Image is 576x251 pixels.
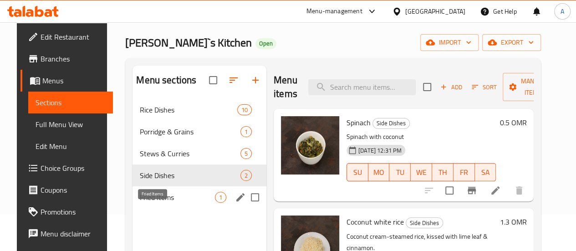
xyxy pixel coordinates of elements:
[41,31,106,42] span: Edit Restaurant
[414,166,428,179] span: WE
[41,206,106,217] span: Promotions
[440,181,459,200] span: Select to update
[466,80,503,94] span: Sort items
[373,118,409,128] span: Side Dishes
[489,37,534,48] span: export
[133,186,266,208] div: Fried Items1edit
[437,80,466,94] button: Add
[561,6,564,16] span: A
[245,69,266,91] button: Add section
[347,131,496,143] p: Spinach with coconut
[347,116,371,129] span: Spinach
[372,166,386,179] span: MO
[406,217,443,228] div: Side Dishes
[393,166,407,179] span: TU
[432,163,454,181] button: TH
[372,118,410,129] div: Side Dishes
[436,166,450,179] span: TH
[490,185,501,196] a: Edit menu item
[406,218,443,228] span: Side Dishes
[140,148,240,159] span: Stews & Curries
[405,6,465,16] div: [GEOGRAPHIC_DATA]
[125,32,252,53] span: [PERSON_NAME]`s Kitchen
[500,116,526,129] h6: 0.5 OMR
[255,38,276,49] div: Open
[355,146,405,155] span: [DATE] 12:31 PM
[255,40,276,47] span: Open
[308,79,416,95] input: search
[234,190,247,204] button: edit
[36,97,106,108] span: Sections
[36,119,106,130] span: Full Menu View
[482,34,541,51] button: export
[500,215,526,228] h6: 1.3 OMR
[136,73,196,87] h2: Menu sections
[281,116,339,174] img: Spinach
[20,157,113,179] a: Choice Groups
[469,80,499,94] button: Sort
[238,106,251,114] span: 10
[241,149,251,158] span: 5
[20,70,113,92] a: Menus
[133,143,266,164] div: Stews & Curries5
[479,166,493,179] span: SA
[215,193,226,202] span: 1
[508,179,530,201] button: delete
[41,228,106,239] span: Menu disclaimer
[472,82,497,92] span: Sort
[437,80,466,94] span: Add item
[20,26,113,48] a: Edit Restaurant
[461,179,483,201] button: Branch-specific-item
[475,163,496,181] button: SA
[140,192,215,203] span: Fried Items
[457,166,471,179] span: FR
[20,223,113,245] a: Menu disclaimer
[215,192,226,203] div: items
[510,76,556,98] span: Manage items
[503,73,564,101] button: Manage items
[428,37,471,48] span: import
[347,215,404,229] span: Coconut white rice
[223,69,245,91] span: Sort sections
[41,163,106,174] span: Choice Groups
[368,163,390,181] button: MO
[204,71,223,90] span: Select all sections
[306,6,362,17] div: Menu-management
[240,170,252,181] div: items
[133,164,266,186] div: Side Dishes2
[389,163,411,181] button: TU
[454,163,475,181] button: FR
[411,163,432,181] button: WE
[133,95,266,212] nav: Menu sections
[28,92,113,113] a: Sections
[347,163,368,181] button: SU
[133,99,266,121] div: Rice Dishes10
[420,34,479,51] button: import
[20,201,113,223] a: Promotions
[41,184,106,195] span: Coupons
[41,53,106,64] span: Branches
[20,179,113,201] a: Coupons
[241,128,251,136] span: 1
[241,171,251,180] span: 2
[140,170,240,181] span: Side Dishes
[28,135,113,157] a: Edit Menu
[133,121,266,143] div: Porridge & Grains1
[20,48,113,70] a: Branches
[42,75,106,86] span: Menus
[36,141,106,152] span: Edit Menu
[439,82,464,92] span: Add
[28,113,113,135] a: Full Menu View
[140,104,237,115] span: Rice Dishes
[274,73,297,101] h2: Menu items
[418,77,437,97] span: Select section
[240,126,252,137] div: items
[351,166,365,179] span: SU
[140,126,240,137] span: Porridge & Grains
